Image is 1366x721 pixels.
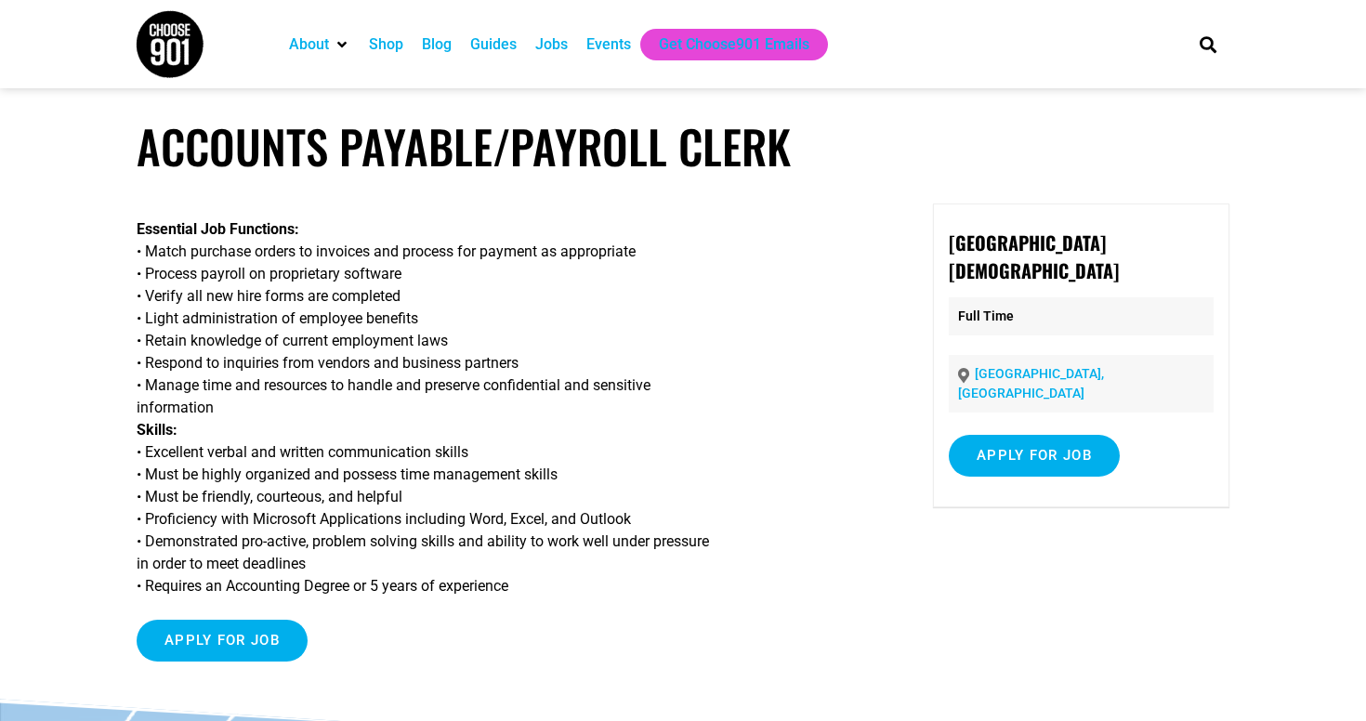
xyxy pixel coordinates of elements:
h1: Accounts Payable/Payroll Clerk [137,119,1229,174]
a: Jobs [535,33,568,56]
a: About [289,33,329,56]
div: About [280,29,360,60]
strong: [GEOGRAPHIC_DATA][DEMOGRAPHIC_DATA] [949,229,1119,284]
a: Events [586,33,631,56]
a: [GEOGRAPHIC_DATA], [GEOGRAPHIC_DATA] [958,366,1104,400]
strong: Skills: [137,421,177,439]
a: Blog [422,33,452,56]
input: Apply for job [137,620,308,662]
nav: Main nav [280,29,1168,60]
p: • Match purchase orders to invoices and process for payment as appropriate • Process payroll on p... [137,218,878,597]
input: Apply for job [949,435,1120,477]
a: Get Choose901 Emails [659,33,809,56]
strong: Essential Job Functions: [137,220,299,238]
a: Shop [369,33,403,56]
div: Search [1193,29,1224,59]
a: Guides [470,33,517,56]
p: Full Time [949,297,1214,335]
